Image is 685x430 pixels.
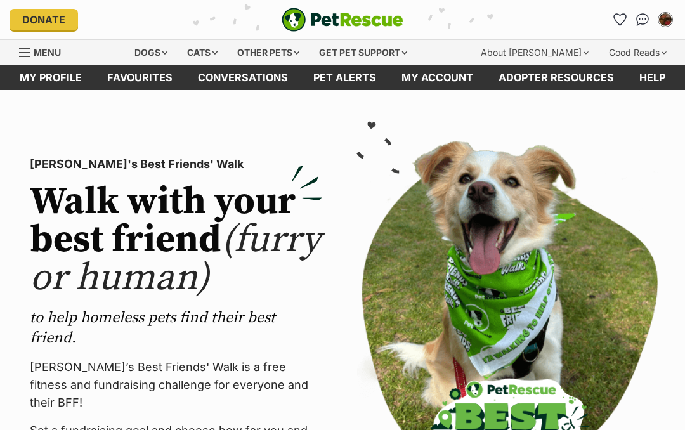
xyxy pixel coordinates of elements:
a: Conversations [632,10,653,30]
div: Get pet support [310,40,416,65]
div: About [PERSON_NAME] [472,40,597,65]
img: logo-e224e6f780fb5917bec1dbf3a21bbac754714ae5b6737aabdf751b685950b380.svg [282,8,403,32]
a: Donate [10,9,78,30]
a: My profile [7,65,95,90]
span: Menu [34,47,61,58]
p: [PERSON_NAME]'s Best Friends' Walk [30,155,322,173]
a: Favourites [610,10,630,30]
div: Dogs [126,40,176,65]
a: Help [627,65,678,90]
button: My account [655,10,675,30]
a: My account [389,65,486,90]
img: Anna Bird profile pic [659,13,672,26]
p: to help homeless pets find their best friend. [30,308,322,348]
a: Menu [19,40,70,63]
img: chat-41dd97257d64d25036548639549fe6c8038ab92f7586957e7f3b1b290dea8141.svg [636,13,649,26]
div: Good Reads [600,40,675,65]
span: (furry or human) [30,216,321,302]
a: Favourites [95,65,185,90]
a: Pet alerts [301,65,389,90]
p: [PERSON_NAME]’s Best Friends' Walk is a free fitness and fundraising challenge for everyone and t... [30,358,322,412]
ul: Account quick links [610,10,675,30]
a: PetRescue [282,8,403,32]
div: Cats [178,40,226,65]
div: Other pets [228,40,308,65]
a: conversations [185,65,301,90]
h2: Walk with your best friend [30,183,322,297]
a: Adopter resources [486,65,627,90]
